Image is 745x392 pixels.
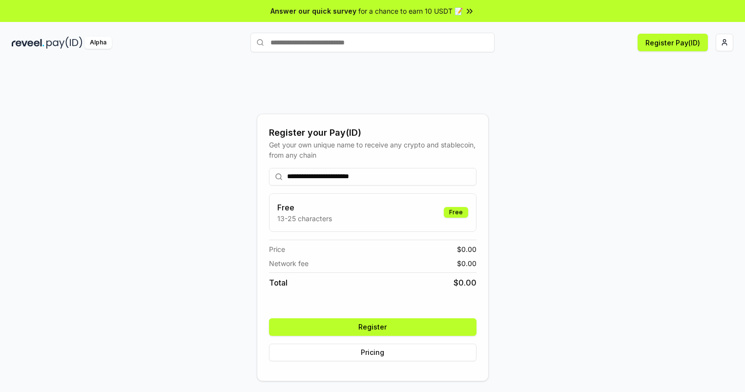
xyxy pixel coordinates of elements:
[358,6,463,16] span: for a chance to earn 10 USDT 📝
[269,344,476,361] button: Pricing
[269,277,288,289] span: Total
[12,37,44,49] img: reveel_dark
[269,318,476,336] button: Register
[277,213,332,224] p: 13-25 characters
[270,6,356,16] span: Answer our quick survey
[84,37,112,49] div: Alpha
[457,258,476,268] span: $ 0.00
[269,126,476,140] div: Register your Pay(ID)
[269,140,476,160] div: Get your own unique name to receive any crypto and stablecoin, from any chain
[638,34,708,51] button: Register Pay(ID)
[444,207,468,218] div: Free
[269,258,309,268] span: Network fee
[46,37,83,49] img: pay_id
[277,202,332,213] h3: Free
[457,244,476,254] span: $ 0.00
[454,277,476,289] span: $ 0.00
[269,244,285,254] span: Price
